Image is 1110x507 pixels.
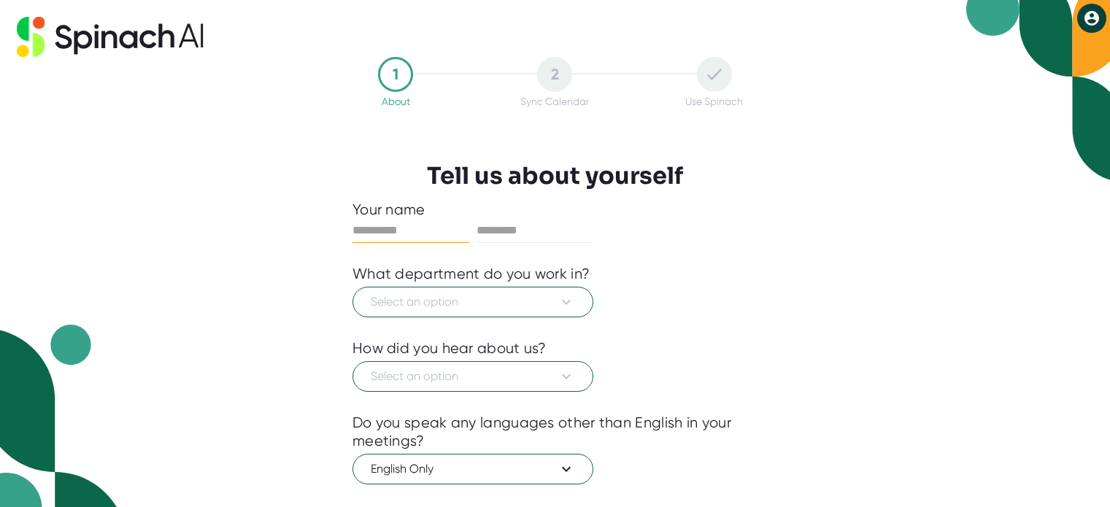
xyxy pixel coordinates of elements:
[352,339,547,357] div: How did you hear about us?
[382,96,410,107] div: About
[352,414,758,450] div: Do you speak any languages other than English in your meetings?
[685,96,743,107] div: Use Spinach
[371,460,575,478] span: English Only
[427,162,683,190] h3: Tell us about yourself
[352,201,758,219] div: Your name
[352,287,593,317] button: Select an option
[352,361,593,392] button: Select an option
[371,368,575,385] span: Select an option
[371,293,575,311] span: Select an option
[520,96,589,107] div: Sync Calendar
[352,454,593,484] button: English Only
[537,57,572,92] div: 2
[378,57,413,92] div: 1
[352,265,590,283] div: What department do you work in?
